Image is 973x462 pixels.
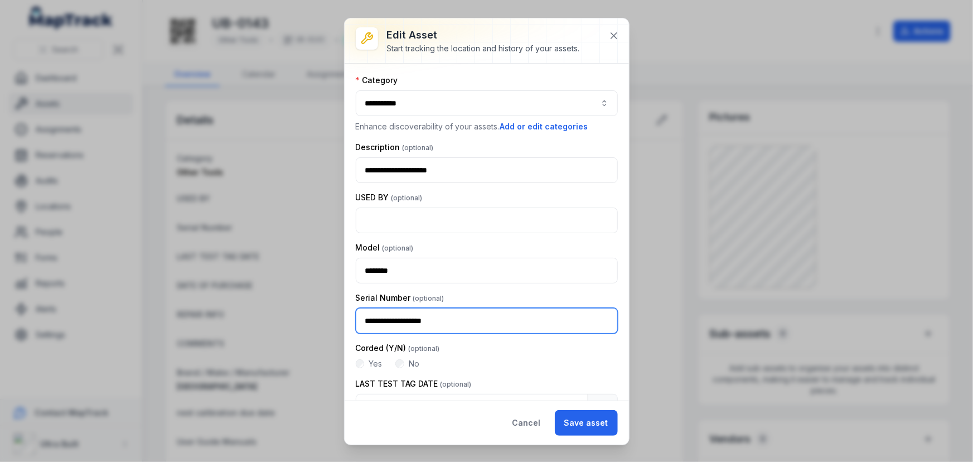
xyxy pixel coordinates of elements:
button: Add or edit categories [500,121,589,133]
label: Model [356,242,414,253]
label: Yes [369,358,382,369]
p: Enhance discoverability of your assets. [356,121,618,133]
label: Description [356,142,434,153]
button: Cancel [503,410,550,436]
label: LAST TEST TAG DATE [356,378,472,389]
label: USED BY [356,192,423,203]
label: No [409,358,419,369]
label: Category [356,75,398,86]
label: Corded (Y/N) [356,343,440,354]
button: Calendar [588,394,618,420]
label: Serial Number [356,292,444,304]
button: Save asset [555,410,618,436]
h3: Edit asset [387,27,580,43]
div: Start tracking the location and history of your assets. [387,43,580,54]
